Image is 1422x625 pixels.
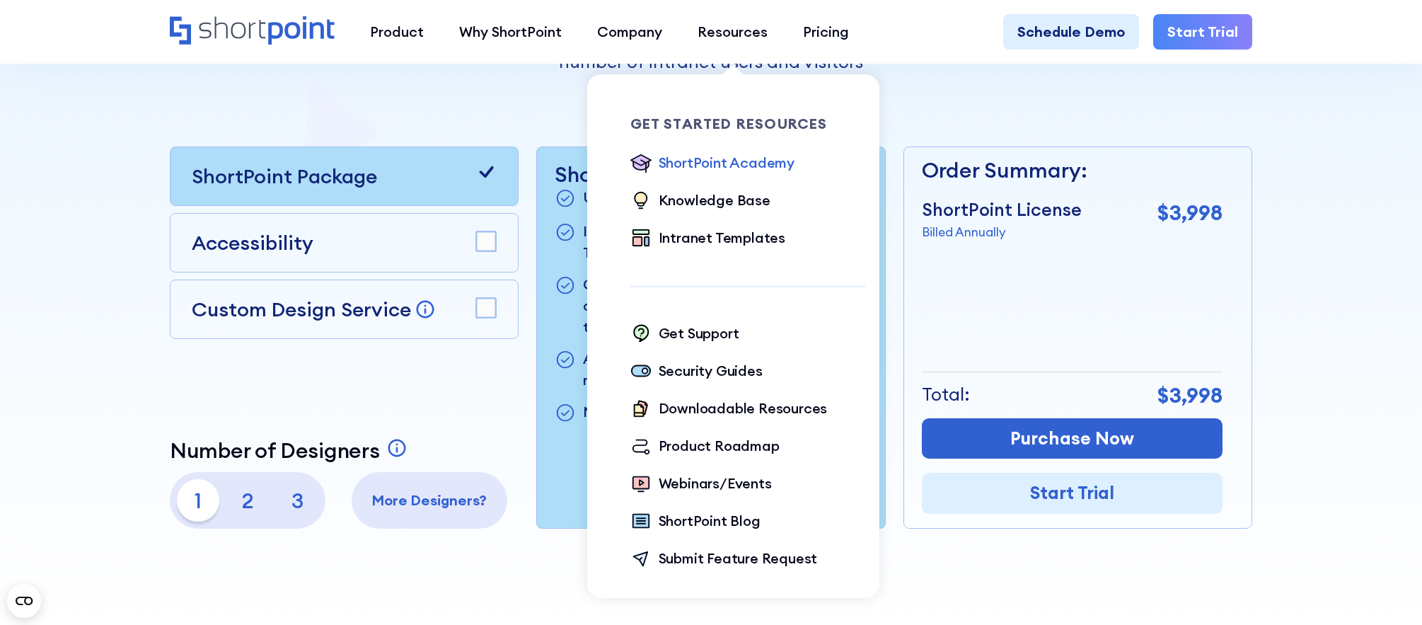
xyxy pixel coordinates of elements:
[922,473,1222,514] a: Start Trial
[441,14,579,50] a: Why ShortPoint
[370,21,424,42] div: Product
[177,479,219,522] p: 1
[583,274,867,338] p: Copy and paste 800+ professionally designed, customizable intranet templates
[276,479,318,522] p: 3
[922,223,1082,241] p: Billed Annually
[192,228,313,258] p: Accessibility
[922,418,1222,459] a: Purchase Now
[803,21,849,42] div: Pricing
[659,473,772,494] div: Webinars/Events
[579,14,680,50] a: Company
[659,548,818,569] div: Submit Feature Request
[359,490,500,511] p: More Designers?
[1167,461,1422,625] iframe: Chat Widget
[630,323,739,346] a: Get Support
[630,152,794,176] a: ShortPoint Academy
[1003,14,1139,50] a: Schedule Demo
[659,152,794,173] div: ShortPoint Academy
[659,510,761,532] div: ShortPoint Blog
[7,584,41,618] button: Open CMP widget
[170,16,335,47] a: Home
[597,21,662,42] div: Company
[170,437,379,463] p: Number of Designers
[922,197,1082,224] p: ShortPoint License
[659,398,828,419] div: Downloadable Resources
[192,161,377,191] p: ShortPoint Package
[630,548,818,571] a: Submit Feature Request
[630,510,761,534] a: ShortPoint Blog
[698,21,768,42] div: Resources
[659,190,770,211] div: Knowledge Base
[583,348,867,391] p: Apply your brand, color themes, fonts, navigation and more
[630,360,763,384] a: Security Guides
[659,435,780,457] div: Product Roadmap
[659,323,739,344] div: Get Support
[922,154,1222,186] p: Order Summary:
[459,21,562,42] div: Why ShortPoint
[630,435,780,459] a: Product Roadmap
[922,382,970,408] p: Total:
[1153,14,1252,50] a: Start Trial
[170,437,411,463] a: Number of Designers
[659,227,785,248] div: Intranet Templates
[352,14,441,50] a: Product
[583,221,867,263] p: Includes Page Builder Live Mode and Theme Builder design tools
[630,227,785,251] a: Intranet Templates
[630,117,866,131] div: Get Started Resources
[555,161,867,187] p: ShortPoint Package:
[192,297,411,322] p: Custom Design Service
[583,187,768,210] p: Unlimited designs and edits
[630,398,828,421] a: Downloadable Resources
[583,401,773,425] p: Microsoft Teams Integration
[630,473,772,496] a: Webinars/Events
[1157,197,1222,229] p: $3,998
[785,14,867,50] a: Pricing
[1157,379,1222,411] p: $3,998
[659,360,763,382] div: Security Guides
[630,190,770,213] a: Knowledge Base
[226,479,269,522] p: 2
[680,14,785,50] a: Resources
